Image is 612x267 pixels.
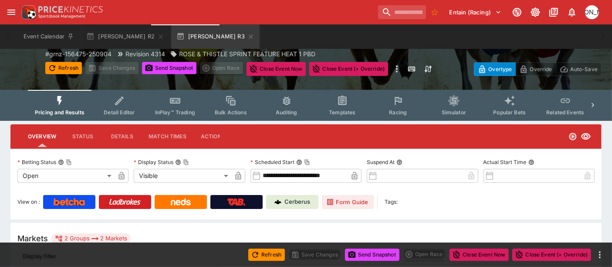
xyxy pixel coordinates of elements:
img: Cerberus [274,199,281,205]
button: Refresh [45,62,82,74]
a: Cerberus [266,195,318,209]
p: Scheduled Start [250,158,294,166]
img: Neds [171,199,190,205]
a: Form Guide [322,195,374,209]
span: Bulk Actions [215,109,247,116]
svg: Visible [581,131,591,142]
img: TabNZ [227,199,246,205]
span: Pricing and Results [35,109,85,116]
button: Jonty Andrew [582,3,602,22]
button: Send Snapshot [142,62,196,74]
div: split button [200,62,243,74]
button: Actual Start Time [528,159,534,165]
button: Copy To Clipboard [183,159,189,165]
button: Scheduled StartCopy To Clipboard [296,159,302,165]
button: Refresh [248,249,285,261]
span: Related Events [546,109,584,116]
span: Simulator [442,109,466,116]
label: Tags: [385,195,398,209]
button: No Bookmarks [428,5,442,19]
input: search [378,5,426,19]
div: Jonty Andrew [585,5,599,19]
button: Suspend At [396,159,402,165]
div: Event type filters [28,90,584,121]
span: Templates [329,109,355,116]
button: Copy To Clipboard [304,159,310,165]
button: Event Calendar [18,24,79,49]
span: InPlay™ Trading [155,109,195,116]
div: Start From [474,62,602,76]
div: Open [17,169,115,183]
p: Auto-Save [570,65,598,74]
span: Popular Bets [493,109,526,116]
button: Actions [193,126,233,147]
button: Close Event (+ Override) [512,249,591,261]
button: Documentation [546,4,561,20]
button: Toggle light/dark mode [527,4,543,20]
button: Close Event (+ Override) [309,62,388,76]
p: Override [530,65,552,74]
p: Overtype [488,65,512,74]
p: Cerberus [285,198,311,206]
button: Close Event Now [247,62,306,76]
div: split button [403,248,446,260]
button: Status [63,126,102,147]
span: Auditing [276,109,297,116]
p: Display Status [134,158,173,166]
img: Sportsbook Management [38,14,85,18]
button: Overtype [474,62,516,76]
span: Racing [389,109,407,116]
button: Betting StatusCopy To Clipboard [58,159,64,165]
button: Send Snapshot [345,249,399,261]
button: more [595,250,605,260]
p: Actual Start Time [484,158,527,166]
button: Close Event Now [450,249,509,261]
div: Visible [134,169,231,183]
img: Ladbrokes [109,199,141,205]
button: Connected to PK [509,4,525,20]
button: open drawer [3,4,19,20]
button: Overview [21,126,63,147]
span: Detail Editor [104,109,135,116]
p: ROSE & THISTLE SPRINT FEATURE HEAT 1 PBD [179,49,315,58]
button: Copy To Clipboard [66,159,72,165]
p: Revision 4314 [125,49,165,58]
button: [PERSON_NAME] R3 [171,24,260,49]
button: Override [515,62,556,76]
div: 2 Groups 2 Markets [55,233,127,244]
div: ROSE & THISTLE SPRINT FEATURE HEAT 1 PBD [170,49,315,58]
img: PriceKinetics Logo [19,3,37,21]
img: Betcha [54,199,85,205]
h5: Markets [17,233,48,243]
label: View on : [17,195,40,209]
svg: Open [568,132,577,141]
button: Auto-Save [556,62,602,76]
img: PriceKinetics [38,6,103,13]
p: Suspend At [367,158,395,166]
button: more [392,62,402,76]
p: Betting Status [17,158,56,166]
button: Notifications [564,4,580,20]
p: Copy To Clipboard [45,49,112,58]
button: [PERSON_NAME] R2 [81,24,169,49]
button: Match Times [142,126,193,147]
button: Select Tenant [444,5,507,19]
button: Details [102,126,142,147]
button: Display StatusCopy To Clipboard [175,159,181,165]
